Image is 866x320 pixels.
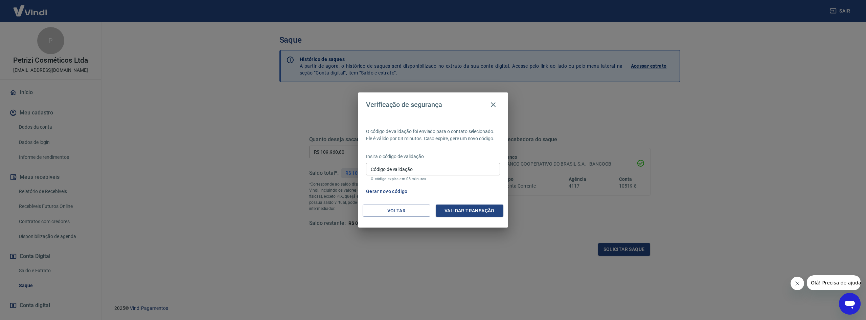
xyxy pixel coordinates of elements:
[4,5,57,10] span: Olá! Precisa de ajuda?
[363,205,430,217] button: Voltar
[791,277,804,290] iframe: Fechar mensagem
[366,153,500,160] p: Insira o código de validação
[366,128,500,142] p: O código de validação foi enviado para o contato selecionado. Ele é válido por 03 minutos. Caso e...
[371,177,495,181] p: O código expira em 03 minutos.
[363,185,410,198] button: Gerar novo código
[839,293,861,315] iframe: Botão para abrir a janela de mensagens
[366,101,442,109] h4: Verificação de segurança
[436,205,503,217] button: Validar transação
[807,275,861,290] iframe: Mensagem da empresa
